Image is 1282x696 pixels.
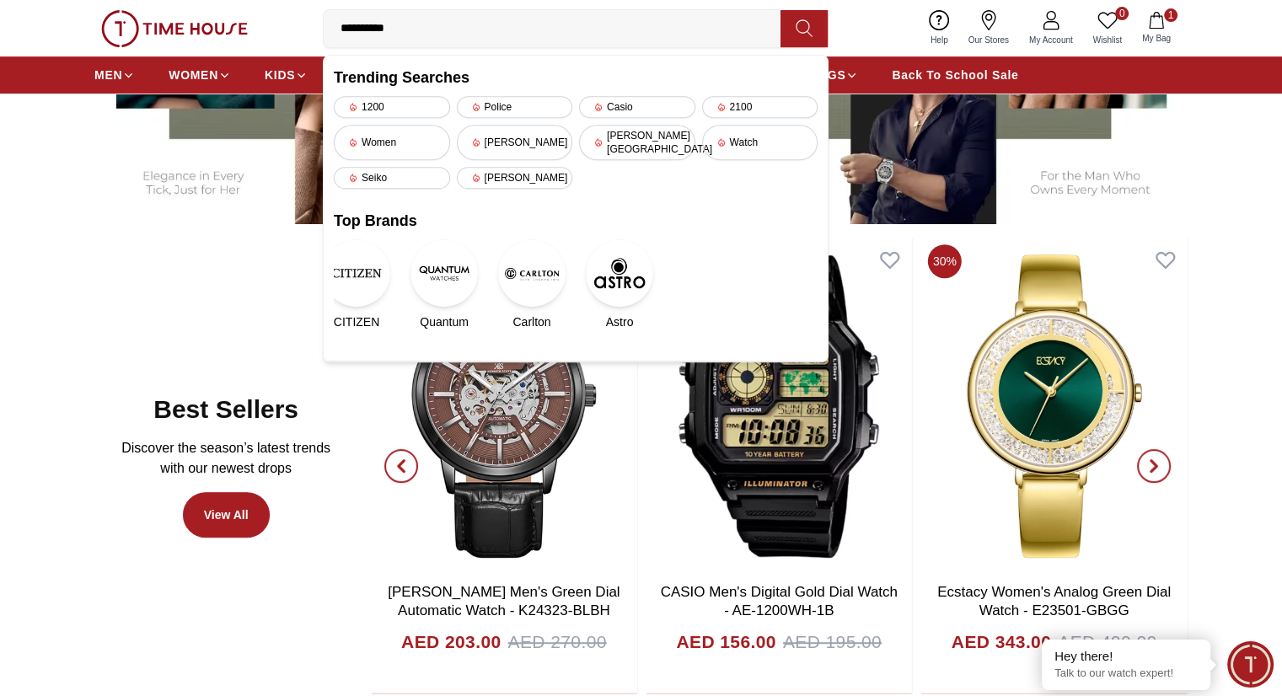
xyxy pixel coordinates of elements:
[606,313,634,330] span: Astro
[457,167,573,189] div: [PERSON_NAME]
[1132,8,1181,48] button: 1My Bag
[579,125,695,160] div: [PERSON_NAME][GEOGRAPHIC_DATA]
[94,67,122,83] span: MEN
[334,125,450,160] div: Women
[108,438,344,479] p: Discover the season’s latest trends with our newest drops
[661,584,898,618] a: CASIO Men's Digital Gold Dial Watch - AE-1200WH-1B
[921,238,1187,575] img: Ecstacy Women's Analog Green Dial Watch - E23501-GBGG
[920,7,958,50] a: Help
[586,239,653,307] img: Astro
[1054,667,1198,681] p: Talk to our watch expert!
[597,239,642,330] a: AstroAstro
[334,239,379,330] a: CITIZENCITIZEN
[323,239,390,307] img: CITIZEN
[498,239,566,307] img: Carlton
[1022,34,1080,46] span: My Account
[183,492,270,538] a: View All
[334,209,818,233] h2: Top Brands
[924,34,955,46] span: Help
[334,167,450,189] div: Seiko
[1083,7,1132,50] a: 0Wishlist
[892,60,1018,90] a: Back To School Sale
[421,239,467,330] a: QuantumQuantum
[509,239,555,330] a: CarltonCarlton
[334,96,450,118] div: 1200
[928,244,962,278] span: 30%
[1135,32,1177,45] span: My Bag
[265,67,295,83] span: KIDS
[169,60,231,90] a: WOMEN
[809,60,858,90] a: BAGS
[410,239,478,307] img: Quantum
[676,629,775,656] h4: AED 156.00
[334,66,818,89] h2: Trending Searches
[1058,629,1156,656] span: AED 490.00
[371,238,636,575] img: Kenneth Scott Men's Green Dial Automatic Watch - K24323-BLBH
[579,96,695,118] div: Casio
[1115,7,1129,20] span: 0
[1054,648,1198,665] div: Hey there!
[94,60,135,90] a: MEN
[169,67,218,83] span: WOMEN
[334,313,379,330] span: CITIZEN
[646,238,912,575] img: CASIO Men's Digital Gold Dial Watch - AE-1200WH-1B
[401,629,501,656] h4: AED 203.00
[1086,34,1129,46] span: Wishlist
[1164,8,1177,22] span: 1
[1227,641,1274,688] div: Chat Widget
[101,10,248,47] img: ...
[958,7,1019,50] a: Our Stores
[512,313,550,330] span: Carlton
[892,67,1018,83] span: Back To School Sale
[702,125,818,160] div: Watch
[265,60,308,90] a: KIDS
[507,629,606,656] span: AED 270.00
[962,34,1016,46] span: Our Stores
[420,313,469,330] span: Quantum
[952,629,1051,656] h4: AED 343.00
[153,394,298,425] h2: Best Sellers
[388,584,620,618] a: [PERSON_NAME] Men's Green Dial Automatic Watch - K24323-BLBH
[702,96,818,118] div: 2100
[457,96,573,118] div: Police
[937,584,1171,618] a: Ecstacy Women's Analog Green Dial Watch - E23501-GBGG
[783,629,882,656] span: AED 195.00
[457,125,573,160] div: [PERSON_NAME]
